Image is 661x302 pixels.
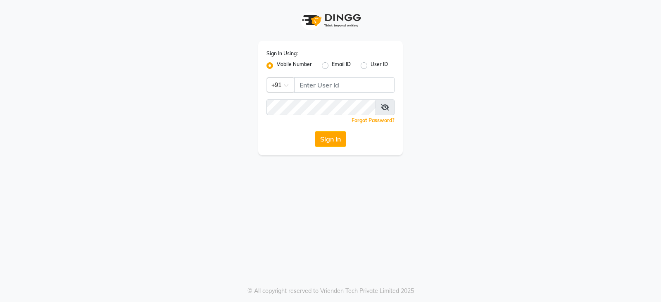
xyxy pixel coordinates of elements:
[332,61,351,71] label: Email ID
[294,77,395,93] input: Username
[297,8,364,33] img: logo1.svg
[352,117,395,123] a: Forgot Password?
[266,50,298,57] label: Sign In Using:
[371,61,388,71] label: User ID
[276,61,312,71] label: Mobile Number
[266,99,376,115] input: Username
[315,131,346,147] button: Sign In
